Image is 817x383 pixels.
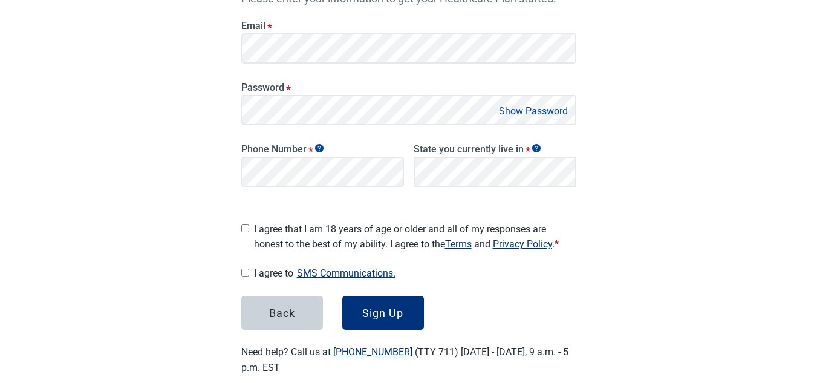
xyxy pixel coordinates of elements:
[315,144,324,152] span: Show tooltip
[254,221,576,252] span: I agree that I am 18 years of age or older and all of my responses are honest to the best of my a...
[333,346,412,358] a: [PHONE_NUMBER]
[495,103,571,119] button: Show Password
[414,143,576,155] label: State you currently live in
[293,265,399,281] button: Show SMS communications details
[342,296,424,330] button: Sign Up
[241,82,576,93] label: Password
[269,307,295,319] div: Back
[362,307,403,319] div: Sign Up
[532,144,541,152] span: Show tooltip
[241,296,323,330] button: Back
[241,20,576,31] label: Email
[254,265,576,281] span: I agree to
[241,143,404,155] label: Phone Number
[493,238,552,250] a: Read our Privacy Policy
[445,238,472,250] a: Read our Terms of Service
[241,346,568,373] label: Need help? Call us at (TTY 711) [DATE] - [DATE], 9 a.m. - 5 p.m. EST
